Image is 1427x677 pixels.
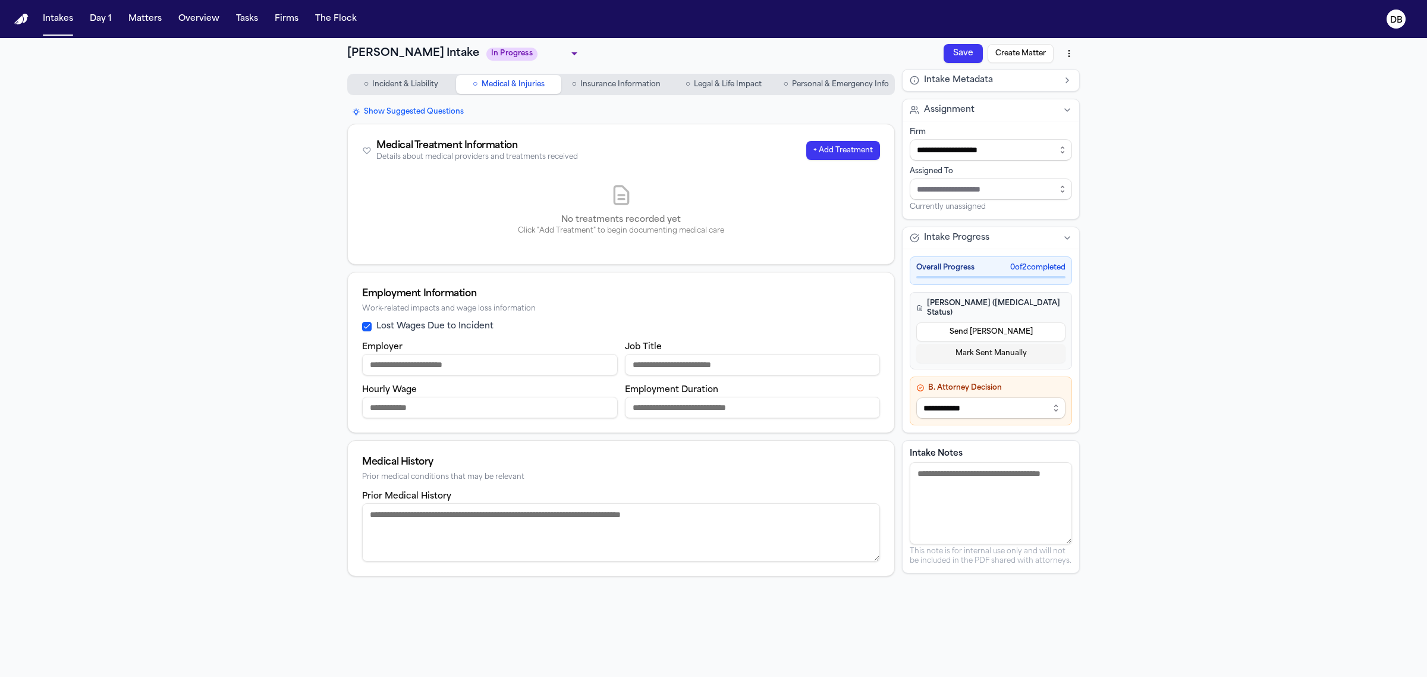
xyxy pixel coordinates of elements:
input: Employer [362,354,618,375]
span: Overall Progress [916,263,975,272]
input: Hourly wage [362,397,618,418]
button: Overview [174,8,224,30]
button: Go to Insurance Information [564,75,669,94]
span: Intake Metadata [924,74,993,86]
span: ○ [686,79,690,90]
div: Details about medical providers and treatments received [376,153,578,162]
button: Intake Metadata [903,70,1079,91]
span: ○ [784,79,788,90]
label: Employer [362,343,403,352]
label: Hourly Wage [362,385,417,394]
button: Intakes [38,8,78,30]
button: Go to Incident & Liability [348,75,454,94]
div: Firm [910,127,1072,137]
span: Personal & Emergency Info [792,80,889,89]
button: Save [944,44,983,63]
input: Select firm [910,139,1072,161]
input: Job title [625,354,881,375]
span: 0 of 2 completed [1010,263,1065,272]
button: Assignment [903,99,1079,121]
button: More actions [1058,43,1080,64]
p: Click "Add Treatment" to begin documenting medical care [362,226,880,236]
label: Job Title [625,343,662,352]
label: Prior Medical History [362,492,451,501]
span: ○ [364,79,369,90]
img: Finch Logo [14,14,29,25]
button: Matters [124,8,166,30]
span: Insurance Information [580,80,661,89]
div: Medical History [362,455,880,469]
p: No treatments recorded yet [362,214,880,226]
textarea: Prior medical history [362,503,880,562]
button: Go to Personal & Emergency Info [779,75,894,94]
span: In Progress [486,48,538,61]
button: Go to Medical & Injuries [456,75,561,94]
button: The Flock [310,8,362,30]
label: Intake Notes [910,448,1072,460]
div: Assigned To [910,167,1072,176]
button: Send [PERSON_NAME] [916,322,1065,341]
button: Firms [270,8,303,30]
div: Work-related impacts and wage loss information [362,305,880,314]
h4: B. Attorney Decision [916,383,1065,393]
h1: [PERSON_NAME] Intake [347,45,479,62]
button: Create Matter [988,44,1054,63]
span: Medical & Injuries [482,80,545,89]
input: Employment duration [625,397,881,418]
input: Assign to staff member [910,178,1072,200]
span: Assignment [924,104,975,116]
span: ○ [473,79,477,90]
span: ○ [571,79,576,90]
div: Medical Treatment Information [376,139,578,153]
span: Incident & Liability [372,80,438,89]
label: Employment Duration [625,385,718,394]
button: Mark Sent Manually [916,344,1065,363]
div: Update intake status [486,45,582,62]
button: Tasks [231,8,263,30]
textarea: Intake notes [910,462,1072,544]
span: Currently unassigned [910,202,986,212]
button: Show Suggested Questions [347,105,469,119]
button: Day 1 [85,8,117,30]
span: Legal & Life Impact [694,80,762,89]
a: Home [14,14,29,25]
button: Intake Progress [903,227,1079,249]
div: Prior medical conditions that may be relevant [362,473,880,482]
button: Go to Legal & Life Impact [671,75,777,94]
h4: [PERSON_NAME] ([MEDICAL_DATA] Status) [916,299,1065,318]
label: Lost Wages Due to Incident [376,321,494,333]
span: Intake Progress [924,232,989,244]
button: + Add Treatment [806,141,880,160]
div: Employment Information [362,287,880,301]
p: This note is for internal use only and will not be included in the PDF shared with attorneys. [910,547,1072,566]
